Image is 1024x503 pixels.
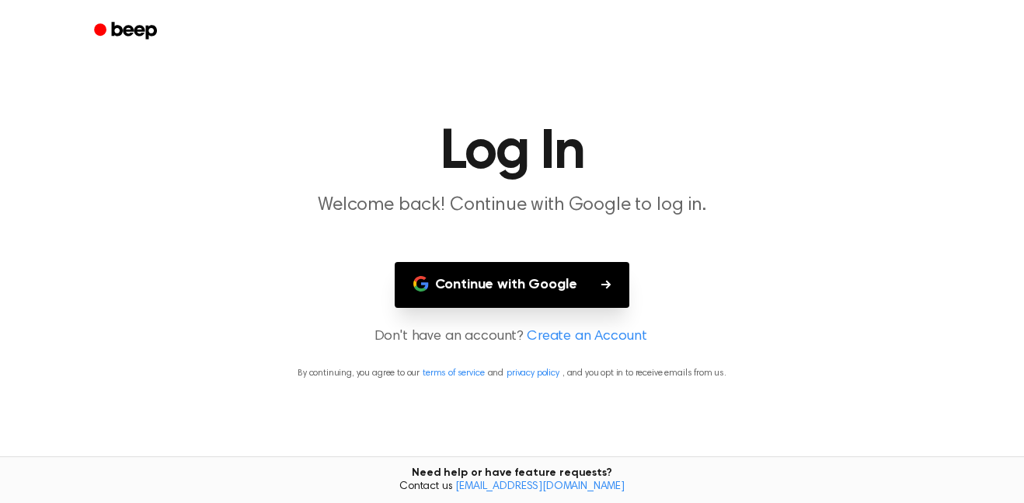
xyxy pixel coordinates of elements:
a: [EMAIL_ADDRESS][DOMAIN_NAME] [455,481,625,492]
a: Beep [83,16,171,47]
p: Welcome back! Continue with Google to log in. [214,193,810,218]
h1: Log In [114,124,910,180]
a: terms of service [423,369,484,378]
p: Don't have an account? [19,327,1005,348]
a: Create an Account [527,327,646,348]
p: By continuing, you agree to our and , and you opt in to receive emails from us. [19,366,1005,380]
a: privacy policy [507,369,559,378]
span: Contact us [9,480,1015,494]
button: Continue with Google [395,262,630,308]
